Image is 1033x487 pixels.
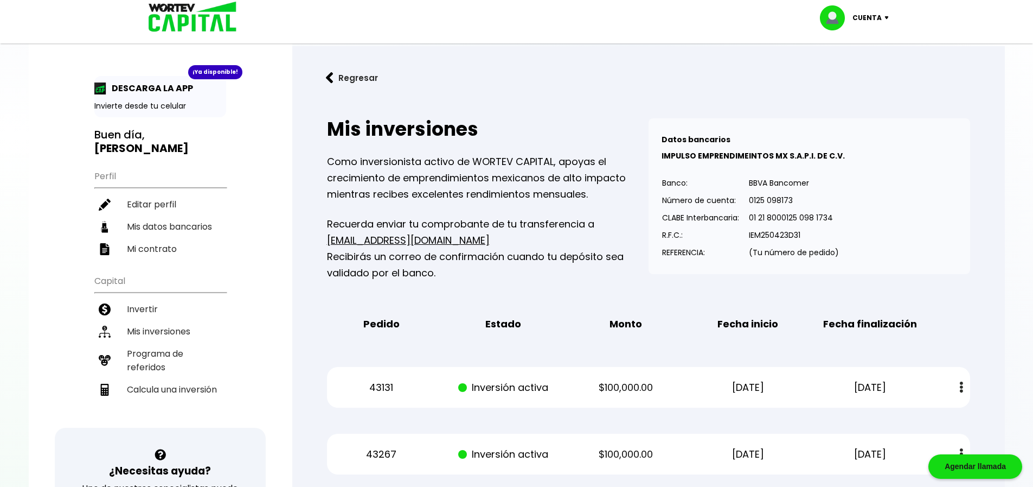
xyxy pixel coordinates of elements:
p: REFERENCIA: [662,244,739,261]
img: contrato-icon.f2db500c.svg [99,243,111,255]
a: Invertir [94,298,226,320]
p: [DATE] [819,446,922,463]
img: profile-image [820,5,852,30]
p: DESCARGA LA APP [106,81,193,95]
a: Mi contrato [94,238,226,260]
p: IEM250423D31 [749,227,839,243]
a: Mis datos bancarios [94,216,226,238]
p: Recuerda enviar tu comprobante de tu transferencia a Recibirás un correo de confirmación cuando t... [327,216,649,281]
b: Estado [485,316,521,332]
a: Calcula una inversión [94,378,226,401]
p: Cuenta [852,10,882,26]
img: recomiendanos-icon.9b8e9327.svg [99,355,111,366]
img: invertir-icon.b3b967d7.svg [99,303,111,315]
h3: Buen día, [94,128,226,155]
p: R.F.C.: [662,227,739,243]
a: [EMAIL_ADDRESS][DOMAIN_NAME] [327,233,490,247]
b: Pedido [363,316,400,332]
p: $100,000.00 [574,380,677,396]
img: icon-down [882,16,896,20]
img: datos-icon.10cf9172.svg [99,221,111,233]
img: app-icon [94,83,106,94]
a: flecha izquierdaRegresar [310,64,987,92]
ul: Capital [94,269,226,428]
a: Mis inversiones [94,320,226,343]
b: Fecha inicio [717,316,778,332]
b: [PERSON_NAME] [94,141,189,156]
div: Agendar llamada [928,454,1022,479]
b: Monto [609,316,642,332]
b: IMPULSO EMPRENDIMEINTOS MX S.A.P.I. DE C.V. [662,150,845,161]
p: [DATE] [696,446,799,463]
p: $100,000.00 [574,446,677,463]
img: editar-icon.952d3147.svg [99,199,111,211]
p: CLABE Interbancaria: [662,210,739,226]
p: [DATE] [819,380,922,396]
p: Inversión activa [452,446,555,463]
p: Invierte desde tu celular [94,100,226,112]
ul: Perfil [94,164,226,260]
p: 0125 098173 [749,192,839,208]
p: BBVA Bancomer [749,175,839,191]
b: Fecha finalización [823,316,917,332]
p: 43267 [330,446,433,463]
p: Número de cuenta: [662,192,739,208]
h3: ¿Necesitas ayuda? [109,463,211,479]
p: 01 21 8000125 098 1734 [749,210,839,226]
p: (Tu número de pedido) [749,244,839,261]
h2: Mis inversiones [327,118,649,140]
p: 43131 [330,380,433,396]
p: Inversión activa [452,380,555,396]
p: Como inversionista activo de WORTEV CAPITAL, apoyas el crecimiento de emprendimientos mexicanos d... [327,154,649,203]
img: flecha izquierda [326,72,333,84]
a: Programa de referidos [94,343,226,378]
b: Datos bancarios [662,134,730,145]
img: inversiones-icon.6695dc30.svg [99,326,111,338]
p: [DATE] [696,380,799,396]
a: Editar perfil [94,193,226,216]
button: Regresar [310,64,394,92]
img: calculadora-icon.17d418c4.svg [99,384,111,396]
div: ¡Ya disponible! [188,65,242,79]
p: Banco: [662,175,739,191]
